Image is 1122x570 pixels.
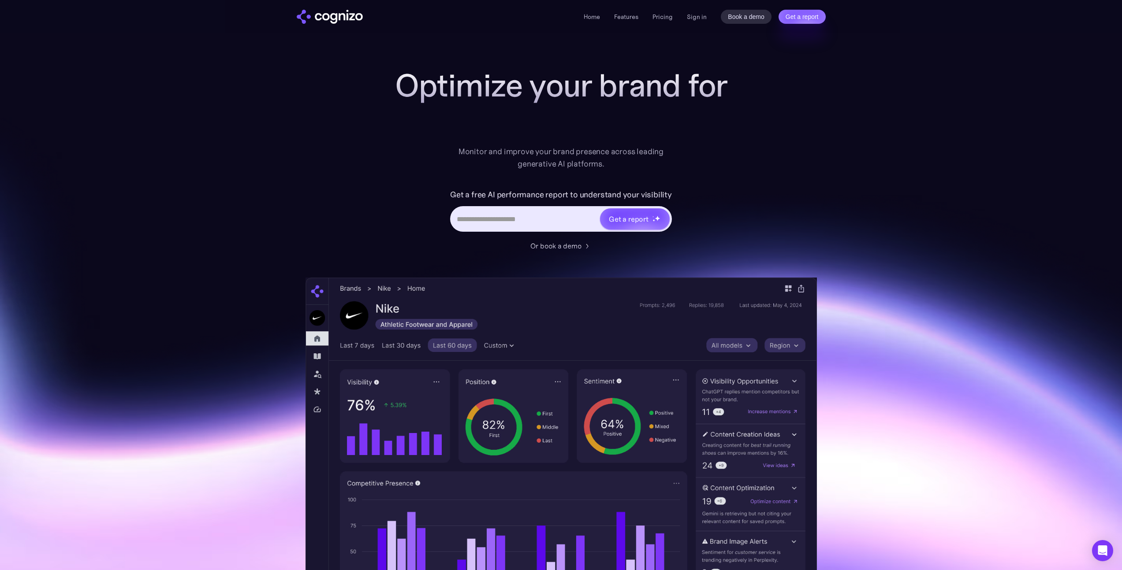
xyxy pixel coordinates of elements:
div: Open Intercom Messenger [1092,540,1113,561]
img: star [655,215,660,221]
a: Get a report [779,10,826,24]
a: Book a demo [721,10,772,24]
a: Home [584,13,600,21]
div: Monitor and improve your brand presence across leading generative AI platforms. [453,145,670,170]
a: Sign in [687,11,707,22]
h1: Optimize your brand for [385,68,738,103]
a: home [297,10,363,24]
img: star [652,219,656,222]
div: Get a report [609,214,649,224]
img: cognizo logo [297,10,363,24]
form: Hero URL Input Form [450,188,672,236]
a: Or book a demo [530,241,592,251]
label: Get a free AI performance report to understand your visibility [450,188,672,202]
a: Get a reportstarstarstar [599,207,671,230]
a: Features [614,13,638,21]
a: Pricing [652,13,673,21]
img: star [652,216,654,217]
div: Or book a demo [530,241,582,251]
